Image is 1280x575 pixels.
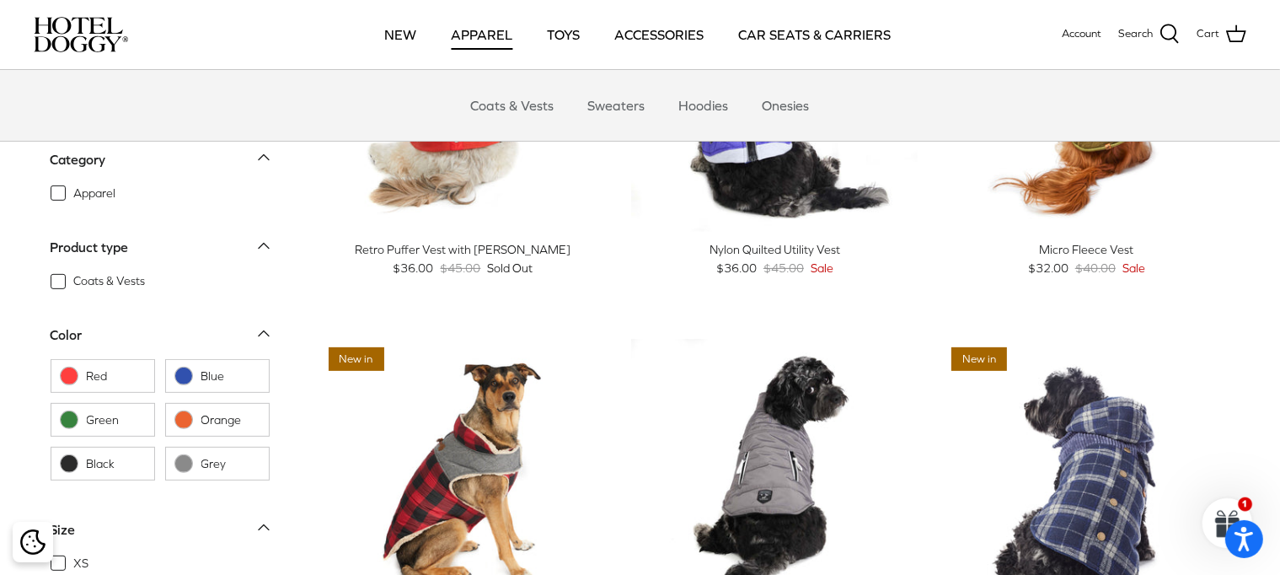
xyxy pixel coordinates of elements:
[74,272,146,289] span: Coats & Vests
[51,516,270,554] a: Size
[1118,24,1180,46] a: Search
[943,240,1229,278] a: Micro Fleece Vest $32.00 $40.00 Sale
[51,325,83,347] div: Color
[599,6,719,63] a: ACCESSORIES
[1118,25,1153,43] span: Search
[13,522,53,562] div: Cookie policy
[201,368,260,384] span: Blue
[201,455,260,472] span: Grey
[723,6,906,63] a: CAR SEATS & CARRIERS
[1122,259,1145,277] span: Sale
[716,259,757,277] span: $36.00
[631,240,918,278] a: Nylon Quilted Utility Vest $36.00 $45.00 Sale
[250,6,1025,63] div: Primary navigation
[640,347,699,372] span: 20% off
[201,411,260,428] span: Orange
[747,80,825,131] a: Onesies
[74,185,116,202] span: Apparel
[18,528,47,557] button: Cookie policy
[1062,25,1101,43] a: Account
[393,259,433,277] span: $36.00
[811,259,833,277] span: Sale
[943,240,1229,259] div: Micro Fleece Vest
[320,240,607,278] a: Retro Puffer Vest with [PERSON_NAME] $36.00 $45.00 Sold Out
[51,234,270,271] a: Product type
[87,411,146,428] span: Green
[631,240,918,259] div: Nylon Quilted Utility Vest
[951,347,1007,372] span: New in
[20,529,46,555] img: Cookie policy
[51,236,129,258] div: Product type
[1197,25,1219,43] span: Cart
[1062,27,1101,40] span: Account
[456,80,570,131] a: Coats & Vests
[320,240,607,259] div: Retro Puffer Vest with [PERSON_NAME]
[1197,24,1246,46] a: Cart
[369,6,431,63] a: NEW
[487,259,533,277] span: Sold Out
[87,455,146,472] span: Black
[1075,259,1116,277] span: $40.00
[573,80,661,131] a: Sweaters
[51,321,270,359] a: Color
[74,555,89,572] span: XS
[329,347,384,372] span: New in
[436,6,528,63] a: APPAREL
[664,80,744,131] a: Hoodies
[51,146,270,184] a: Category
[440,259,480,277] span: $45.00
[1028,259,1068,277] span: $32.00
[51,519,76,540] div: Size
[51,148,106,170] div: Category
[763,259,804,277] span: $45.00
[87,368,146,384] span: Red
[34,17,128,52] img: hoteldoggycom
[532,6,595,63] a: TOYS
